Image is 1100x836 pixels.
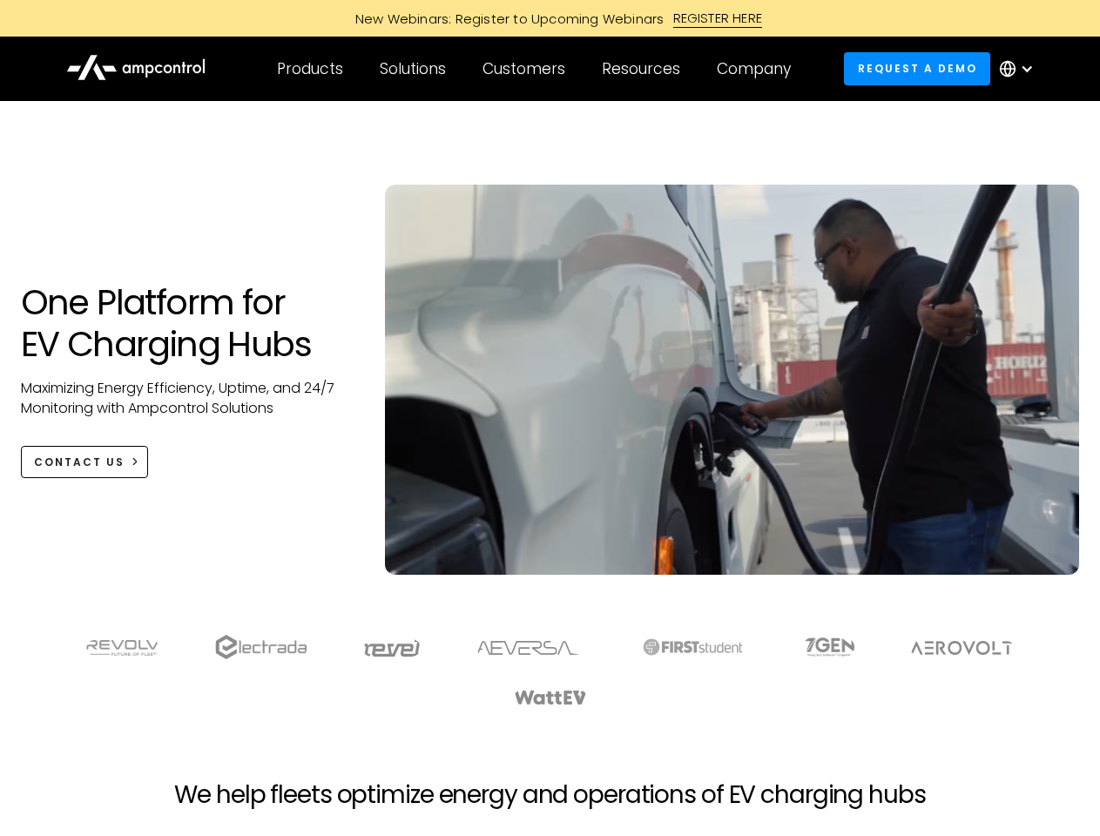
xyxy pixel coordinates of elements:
[21,446,149,478] a: CONTACT US
[717,59,791,78] div: Company
[277,59,343,78] div: Products
[602,59,680,78] div: Resources
[338,10,673,28] div: New Webinars: Register to Upcoming Webinars
[483,59,565,78] div: Customers
[21,379,351,418] p: Maximizing Energy Efficiency, Uptime, and 24/7 Monitoring with Ampcontrol Solutions
[159,9,942,28] a: New Webinars: Register to Upcoming WebinarsREGISTER HERE
[673,9,763,28] div: REGISTER HERE
[21,281,351,365] h1: One Platform for EV Charging Hubs
[34,455,125,470] div: CONTACT US
[380,59,446,78] div: Solutions
[174,780,925,810] h2: We help fleets optimize energy and operations of EV charging hubs
[844,52,990,84] a: Request a demo
[514,691,587,705] img: WattEV logo
[910,641,1014,655] img: Aerovolt Logo
[215,635,307,659] img: electrada logo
